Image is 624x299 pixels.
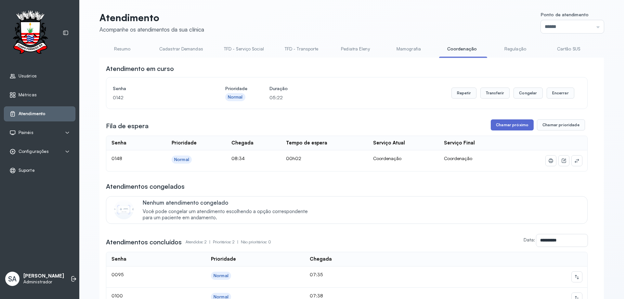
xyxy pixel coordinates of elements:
[537,119,585,130] button: Chamar prioridade
[106,64,174,73] h3: Atendimento em curso
[23,279,64,285] p: Administrador
[217,44,270,54] a: TFD - Serviço Social
[310,293,323,298] span: 07:38
[278,44,325,54] a: TFD - Transporte
[19,111,45,116] span: Atendimento
[111,156,122,161] span: 0148
[524,237,535,242] label: Data:
[231,156,245,161] span: 08:34
[19,92,37,98] span: Métricas
[214,273,228,279] div: Normal
[9,92,70,98] a: Métricas
[111,256,126,262] div: Senha
[513,88,542,99] button: Congelar
[269,84,288,93] h4: Duração
[241,238,271,247] p: Não prioritários: 0
[9,73,70,79] a: Usuários
[143,209,315,221] span: Você pode congelar um atendimento escolhendo a opção correspondente para um paciente em andamento.
[547,88,574,99] button: Encerrar
[99,44,145,54] a: Resumo
[19,149,49,154] span: Configurações
[19,73,37,79] span: Usuários
[23,273,64,279] p: [PERSON_NAME]
[332,44,378,54] a: Pediatra Eleny
[114,200,134,219] img: Imagem de CalloutCard
[444,140,475,146] div: Serviço Final
[373,140,405,146] div: Serviço Atual
[228,94,243,100] div: Normal
[174,157,189,162] div: Normal
[111,272,123,277] span: 0095
[111,293,123,298] span: 0100
[492,44,538,54] a: Regulação
[225,84,247,93] h4: Prioridade
[143,199,315,206] p: Nenhum atendimento congelado
[19,130,33,135] span: Painéis
[209,239,210,244] span: |
[7,10,54,56] img: Logotipo do estabelecimento
[19,168,35,173] span: Suporte
[373,156,434,161] div: Coordenação
[106,121,149,130] h3: Fila de espera
[113,93,203,102] p: 0142
[541,12,589,17] span: Ponto de atendimento
[106,238,182,247] h3: Atendimentos concluídos
[213,238,241,247] p: Prioritários: 2
[491,119,534,130] button: Chamar próximo
[99,12,204,23] p: Atendimento
[269,93,288,102] p: 05:22
[444,156,472,161] span: Coordenação
[286,156,301,161] span: 00h02
[439,44,485,54] a: Coordenação
[451,88,476,99] button: Repetir
[286,140,327,146] div: Tempo de espera
[153,44,210,54] a: Cadastrar Demandas
[111,140,126,146] div: Senha
[113,84,203,93] h4: Senha
[310,272,323,277] span: 07:35
[106,182,185,191] h3: Atendimentos congelados
[386,44,431,54] a: Mamografia
[546,44,591,54] a: Cartão SUS
[186,238,213,247] p: Atendidos: 2
[310,256,332,262] div: Chegada
[231,140,253,146] div: Chegada
[99,26,204,33] div: Acompanhe os atendimentos da sua clínica
[9,111,70,117] a: Atendimento
[172,140,197,146] div: Prioridade
[480,88,510,99] button: Transferir
[237,239,238,244] span: |
[211,256,236,262] div: Prioridade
